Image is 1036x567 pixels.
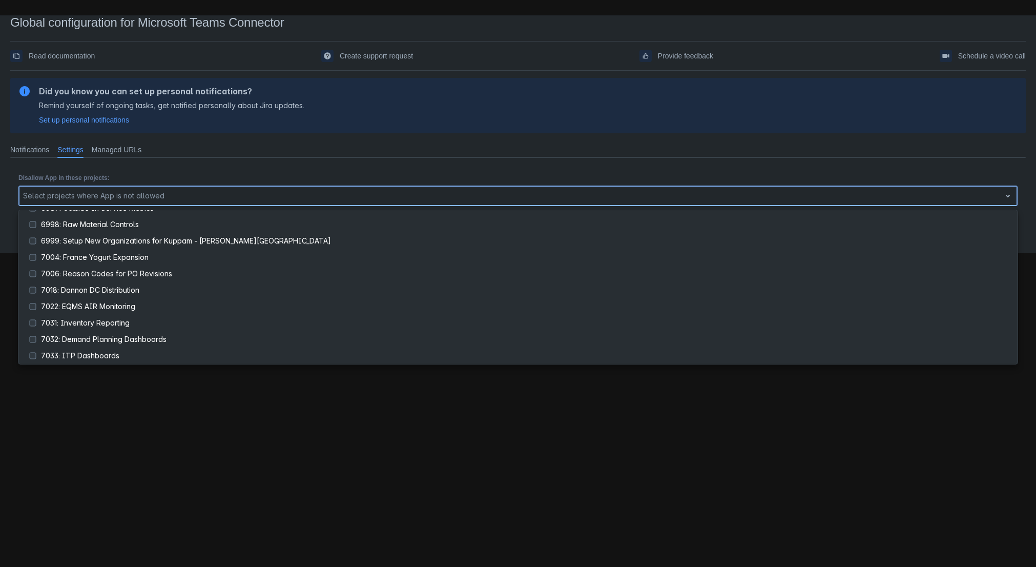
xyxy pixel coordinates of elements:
[39,115,129,125] a: Set up personal notifications
[39,100,304,111] p: Remind yourself of ongoing tasks, get notified personally about Jira updates.
[41,236,1011,246] div: 6999: Setup New Organizations for Kuppam - [PERSON_NAME][GEOGRAPHIC_DATA]
[658,48,713,64] span: Provide feedback
[41,318,1011,328] div: 7031: Inventory Reporting
[41,269,1011,279] div: 7006: Reason Codes for PO Revisions
[41,301,1011,312] div: 7022: EQMS AIR Monitoring
[958,48,1026,64] span: Schedule a video call
[639,48,713,64] a: Provide feedback
[57,145,84,155] span: Settings
[10,15,1026,30] div: Global configuration for Microsoft Teams Connector
[323,52,331,60] span: support
[39,86,304,96] h2: Did you know you can set up personal notifications?
[942,52,950,60] span: videoCall
[12,52,20,60] span: documentation
[321,48,413,64] a: Create support request
[41,334,1011,345] div: 7032: Demand Planning Dashboards
[1002,190,1014,202] span: open
[29,48,95,64] span: Read documentation
[18,85,31,97] span: information
[641,52,650,60] span: feedback
[940,48,1026,64] a: Schedule a video call
[10,48,95,64] a: Read documentation
[41,252,1011,262] div: 7004: France Yogurt Expansion
[41,219,1011,230] div: 6998: Raw Material Controls
[41,285,1011,295] div: 7018: Dannon DC Distribution
[41,351,1011,361] div: 7033: ITP Dashboards
[92,145,141,155] span: Managed URLs
[340,48,413,64] span: Create support request
[10,145,49,155] span: Notifications
[18,174,1018,181] p: Disallow App in these projects:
